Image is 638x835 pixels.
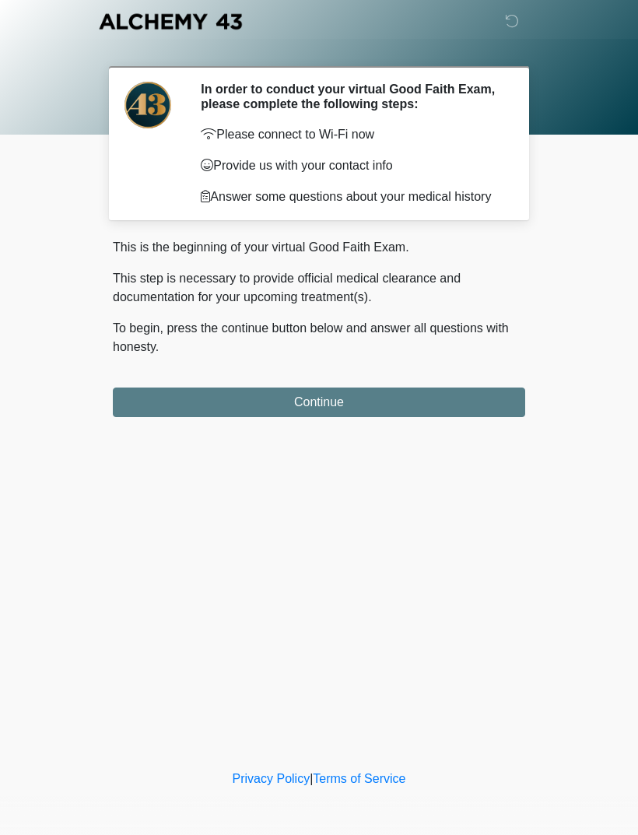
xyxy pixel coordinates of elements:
button: Continue [113,388,525,417]
a: Terms of Service [313,772,405,785]
p: This is the beginning of your virtual Good Faith Exam. [113,238,525,257]
h1: ‎ ‎ ‎ ‎ [101,56,537,72]
img: Alchemy 43 Logo [97,12,244,31]
a: | [310,772,313,785]
a: Privacy Policy [233,772,310,785]
h2: In order to conduct your virtual Good Faith Exam, please complete the following steps: [201,82,502,111]
p: Answer some questions about your medical history [201,188,502,206]
p: Provide us with your contact info [201,156,502,175]
img: Agent Avatar [124,82,171,128]
p: To begin, press the continue button below and answer all questions with honesty. [113,319,525,356]
p: This step is necessary to provide official medical clearance and documentation for your upcoming ... [113,269,525,307]
p: Please connect to Wi-Fi now [201,125,502,144]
